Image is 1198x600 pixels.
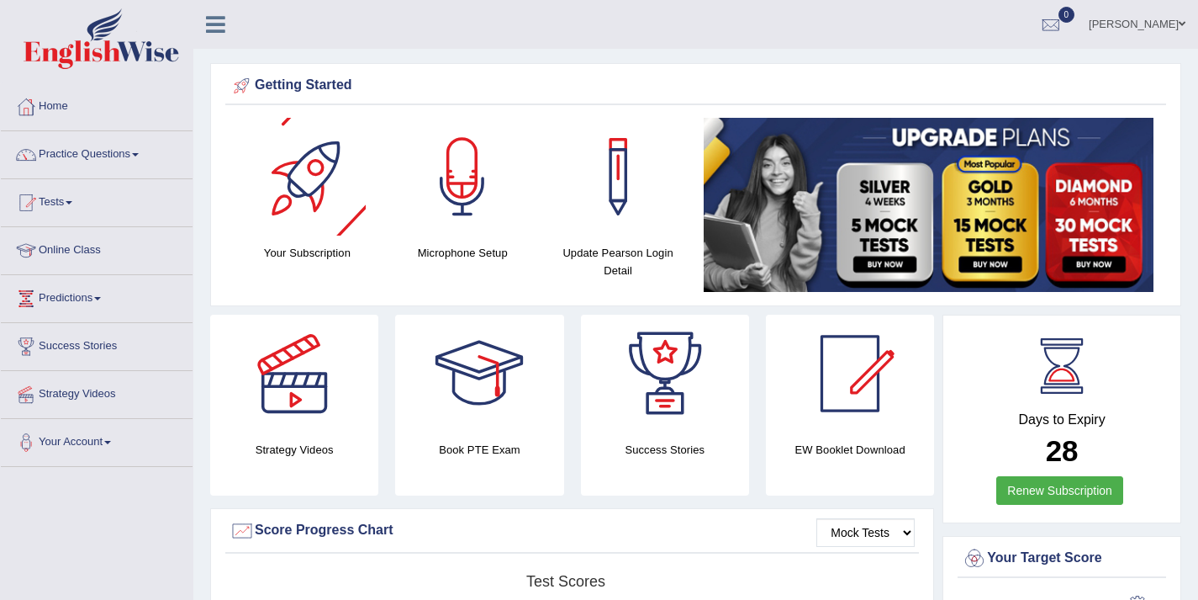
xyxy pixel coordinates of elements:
[1,131,193,173] a: Practice Questions
[1,323,193,365] a: Success Stories
[395,441,563,459] h4: Book PTE Exam
[393,244,532,262] h4: Microphone Setup
[581,441,749,459] h4: Success Stories
[230,73,1162,98] div: Getting Started
[1,275,193,317] a: Predictions
[526,573,605,590] tspan: Test scores
[962,546,1162,571] div: Your Target Score
[704,118,1153,292] img: small5.jpg
[996,476,1123,505] a: Renew Subscription
[1,227,193,269] a: Online Class
[549,244,688,279] h4: Update Pearson Login Detail
[1,83,193,125] a: Home
[1,179,193,221] a: Tests
[238,244,377,262] h4: Your Subscription
[1058,7,1075,23] span: 0
[1,419,193,461] a: Your Account
[962,412,1162,427] h4: Days to Expiry
[1046,434,1079,467] b: 28
[210,441,378,459] h4: Strategy Videos
[766,441,934,459] h4: EW Booklet Download
[1,371,193,413] a: Strategy Videos
[230,518,915,544] div: Score Progress Chart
